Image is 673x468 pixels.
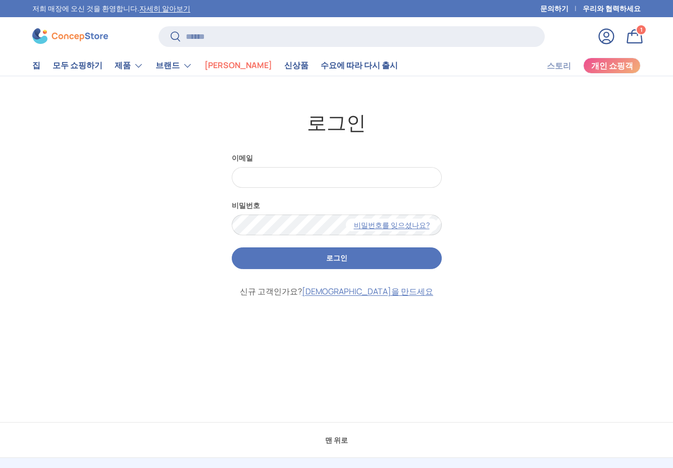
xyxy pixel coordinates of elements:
font: 1 [640,26,643,33]
font: 비밀번호 [232,200,260,210]
a: 제품 [115,56,143,76]
font: 맨 위로 [325,435,348,445]
img: 콘셉스토어 [32,28,108,44]
a: 수요에 따라 다시 출시 [321,56,398,75]
a: 비밀번호를 잊으셨나요? [346,219,438,231]
font: 이메일 [232,153,253,163]
a: 집 [32,56,40,75]
font: 문의하기 [540,4,568,13]
font: 집 [32,60,40,71]
font: 저희 매장에 오신 것을 환영합니다. [32,4,139,13]
a: 브랜드 [156,56,192,76]
a: 모두 쇼핑하기 [53,56,102,75]
a: 스토리 [547,56,571,76]
font: 로그인 [326,253,347,263]
a: 우리와 협력하세요 [583,3,641,14]
button: 로그인 [232,247,442,269]
a: [PERSON_NAME] [204,56,272,75]
font: 개인 쇼핑객 [591,60,633,71]
font: 수요에 따라 다시 출시 [321,60,398,71]
font: 비밀번호를 잊으셨나요? [354,220,430,230]
font: 스토리 [547,60,571,71]
a: 자세히 알아보기 [139,4,190,13]
a: [DEMOGRAPHIC_DATA]을 만드세요 [302,286,433,297]
font: 로그인 [307,111,366,135]
a: 문의하기 [540,3,583,14]
font: 신상품 [284,60,308,71]
font: 제품 [115,60,131,71]
a: 개인 쇼핑객 [583,58,641,74]
iframe: 소셜 로그인 [232,309,442,382]
font: [PERSON_NAME] [204,60,272,71]
font: 신규 고객인가요? [240,286,302,297]
font: 우리와 협력하세요 [583,4,641,13]
nav: 주요한 [32,56,398,76]
nav: 반성 [523,56,641,76]
font: 브랜드 [156,60,180,71]
summary: 브랜드 [149,56,198,76]
summary: 제품 [109,56,149,76]
a: 신상품 [284,56,308,75]
font: 모두 쇼핑하기 [53,60,102,71]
